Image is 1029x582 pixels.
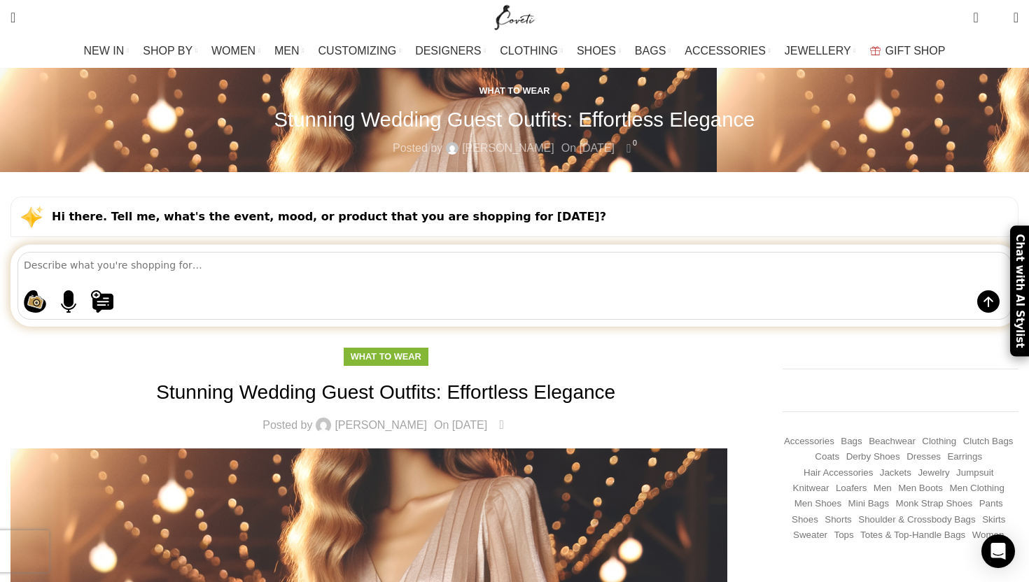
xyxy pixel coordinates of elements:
a: Coats (417 items) [815,450,839,464]
span: ACCESSORIES [685,44,766,57]
a: MEN [274,37,304,65]
span: 0 [630,138,640,148]
span: Posted by [393,139,442,157]
a: Shoes (294 items) [792,513,818,527]
a: Skirts (1,049 items) [982,513,1005,527]
a: Jewelry (408 items) [918,467,949,480]
a: Mini Bags (367 items) [848,497,890,511]
time: On [DATE] [561,142,615,154]
a: SHOES [577,37,621,65]
a: WOMEN [211,37,260,65]
a: Knitwear (484 items) [793,482,829,495]
span: CUSTOMIZING [318,44,397,57]
span: NEW IN [84,44,125,57]
span: CLOTHING [500,44,558,57]
a: DESIGNERS [415,37,486,65]
a: Hair Accessories (245 items) [804,467,873,480]
a: Men (1,906 items) [874,482,892,495]
a: Totes & Top-Handle Bags (361 items) [860,529,965,542]
a: What to wear [479,85,549,96]
a: Men Boots (296 items) [898,482,943,495]
div: My Wishlist [989,3,1003,31]
a: SHOP BY [143,37,197,65]
h1: Stunning Wedding Guest Outfits: Effortless Elegance [274,107,755,132]
span: 0 [503,415,513,425]
a: 0 [622,139,636,157]
a: Shoulder & Crossbody Bags (672 items) [858,513,975,527]
a: Women (21,931 items) [972,529,1004,542]
a: CUSTOMIZING [318,37,402,65]
span: SHOES [577,44,616,57]
a: ACCESSORIES [685,37,771,65]
a: NEW IN [84,37,129,65]
div: Open Intercom Messenger [981,534,1015,568]
a: Accessories (745 items) [784,435,834,448]
div: Main navigation [3,37,1025,65]
a: 0 [494,416,509,434]
a: Monk strap shoes (262 items) [896,497,973,511]
a: [PERSON_NAME] [462,139,554,157]
a: Tops (2,988 items) [834,529,853,542]
span: MEN [274,44,300,57]
a: Bags (1,744 items) [841,435,862,448]
a: Search [3,3,22,31]
span: BAGS [635,44,666,57]
a: Men Clothing (418 items) [949,482,1004,495]
a: Clothing (18,675 items) [922,435,956,448]
a: Earrings (184 items) [947,450,982,464]
a: Dresses (9,674 items) [906,450,941,464]
a: Jackets (1,198 items) [880,467,911,480]
a: Beachwear (451 items) [869,435,916,448]
span: 0 [992,14,1002,24]
img: author-avatar [316,418,331,433]
span: 0 [974,7,985,17]
a: Shorts (322 items) [825,513,852,527]
h1: Stunning Wedding Guest Outfits: Effortless Elegance [10,378,762,406]
span: Posted by [262,420,312,431]
a: Loafers (193 items) [836,482,867,495]
time: On [DATE] [434,419,487,431]
a: Men Shoes (1,372 items) [794,497,841,511]
a: GIFT SHOP [870,37,946,65]
img: GiftBag [870,46,881,55]
a: BAGS [635,37,671,65]
a: Jumpsuit (155 items) [956,467,993,480]
span: GIFT SHOP [885,44,946,57]
span: WOMEN [211,44,255,57]
a: JEWELLERY [785,37,856,65]
a: Site logo [491,10,538,22]
a: 0 [966,3,985,31]
span: DESIGNERS [415,44,481,57]
a: Sweater (244 items) [793,529,827,542]
span: SHOP BY [143,44,192,57]
a: Clutch Bags (155 items) [963,435,1014,448]
a: Pants (1,359 items) [979,497,1003,511]
a: Derby shoes (233 items) [846,450,900,464]
a: What to wear [351,351,421,362]
a: [PERSON_NAME] [335,420,427,431]
span: JEWELLERY [785,44,851,57]
img: author-avatar [446,142,458,155]
a: CLOTHING [500,37,563,65]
